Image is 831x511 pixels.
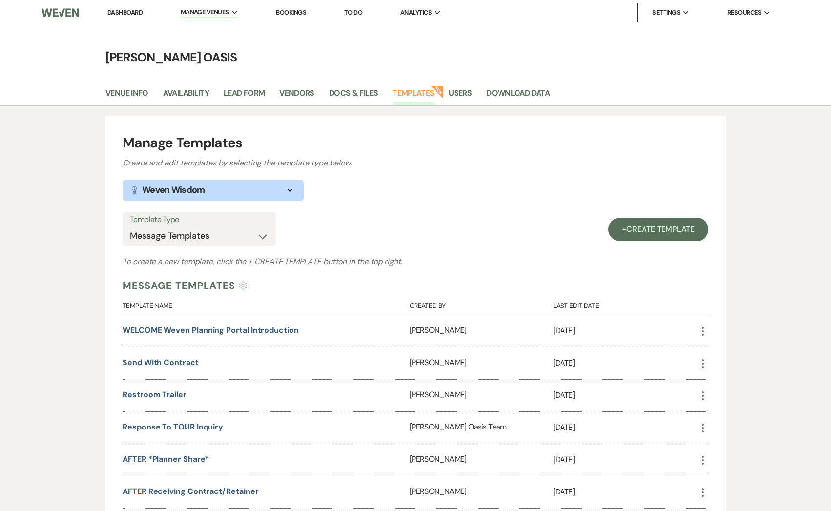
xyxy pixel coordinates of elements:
[344,8,362,17] a: To Do
[410,380,553,411] div: [PERSON_NAME]
[626,224,695,234] span: Create Template
[400,8,432,18] span: Analytics
[553,421,697,434] p: [DATE]
[107,8,143,17] a: Dashboard
[279,87,314,105] a: Vendors
[410,293,553,315] div: Created By
[431,84,444,98] strong: New
[393,87,434,105] a: Templates
[553,389,697,402] p: [DATE]
[652,8,680,18] span: Settings
[410,412,553,444] div: [PERSON_NAME] Oasis Team
[123,486,258,496] a: AFTER receiving contract/retainer
[553,293,697,315] div: Last Edit Date
[123,389,187,400] a: Restroom Trailer
[163,87,209,105] a: Availability
[608,218,708,241] a: +Create Template
[123,180,304,201] button: Weven Wisdom
[276,8,306,17] a: Bookings
[123,357,199,368] a: Send With Contract
[123,325,299,335] a: WELCOME Weven Planning Portal Introduction
[410,315,553,347] div: [PERSON_NAME]
[224,87,265,105] a: Lead Form
[123,157,708,169] h3: Create and edit templates by selecting the template type below.
[449,87,472,105] a: Users
[727,8,761,18] span: Resources
[553,357,697,369] p: [DATE]
[130,213,269,227] label: Template Type
[42,2,79,23] img: Weven Logo
[123,454,208,464] a: AFTER *Planner Share*
[410,347,553,379] div: [PERSON_NAME]
[410,444,553,476] div: [PERSON_NAME]
[553,325,697,337] p: [DATE]
[64,49,767,66] h4: [PERSON_NAME] Oasis
[553,486,697,498] p: [DATE]
[410,476,553,508] div: [PERSON_NAME]
[123,133,708,153] h1: Manage Templates
[142,184,205,197] h1: Weven Wisdom
[105,87,148,105] a: Venue Info
[123,293,410,315] div: Template Name
[248,256,321,266] span: + Create Template
[123,256,708,267] h3: To create a new template, click the button in the top right.
[553,453,697,466] p: [DATE]
[486,87,550,105] a: Download Data
[329,87,378,105] a: Docs & Files
[181,7,229,17] span: Manage Venues
[123,278,235,293] h4: Message Templates
[123,422,223,432] a: Response to TOUR inquiry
